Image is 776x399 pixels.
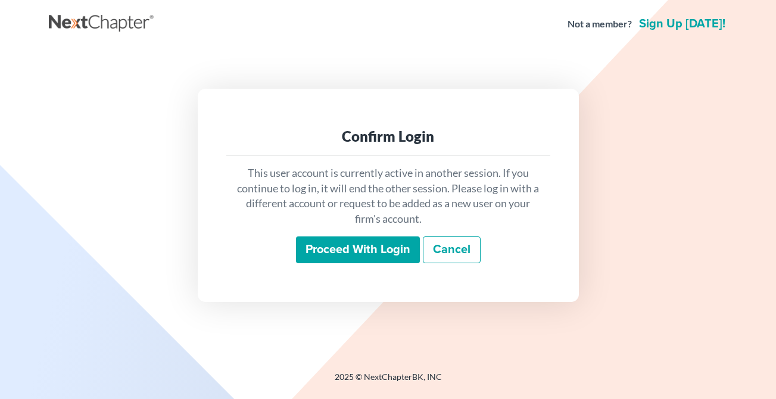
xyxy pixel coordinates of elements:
p: This user account is currently active in another session. If you continue to log in, it will end ... [236,166,541,227]
strong: Not a member? [568,17,632,31]
input: Proceed with login [296,236,420,264]
a: Cancel [423,236,481,264]
div: Confirm Login [236,127,541,146]
div: 2025 © NextChapterBK, INC [49,371,728,392]
a: Sign up [DATE]! [637,18,728,30]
